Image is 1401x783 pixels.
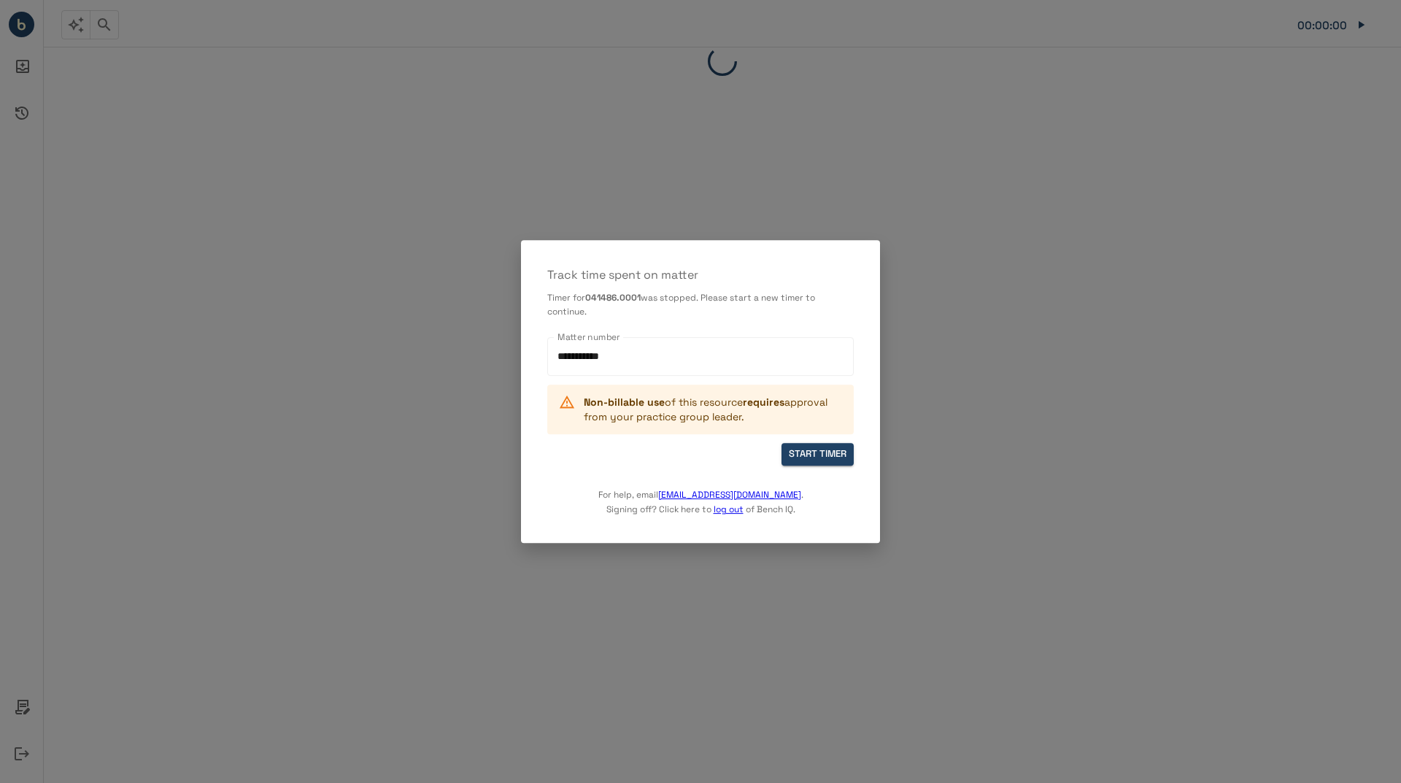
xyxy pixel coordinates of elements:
[547,292,585,304] span: Timer for
[557,331,620,343] label: Matter number
[547,266,854,284] p: Track time spent on matter
[584,396,665,409] b: Non-billable use
[743,396,784,409] b: requires
[547,292,815,318] span: was stopped. Please start a new timer to continue.
[584,390,842,431] div: of this resource approval from your practice group leader.
[714,504,744,515] a: log out
[598,466,803,517] p: For help, email . Signing off? Click here to of Bench IQ.
[658,489,801,501] a: [EMAIL_ADDRESS][DOMAIN_NAME]
[585,292,641,304] b: 041486.0001
[781,444,854,466] button: START TIMER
